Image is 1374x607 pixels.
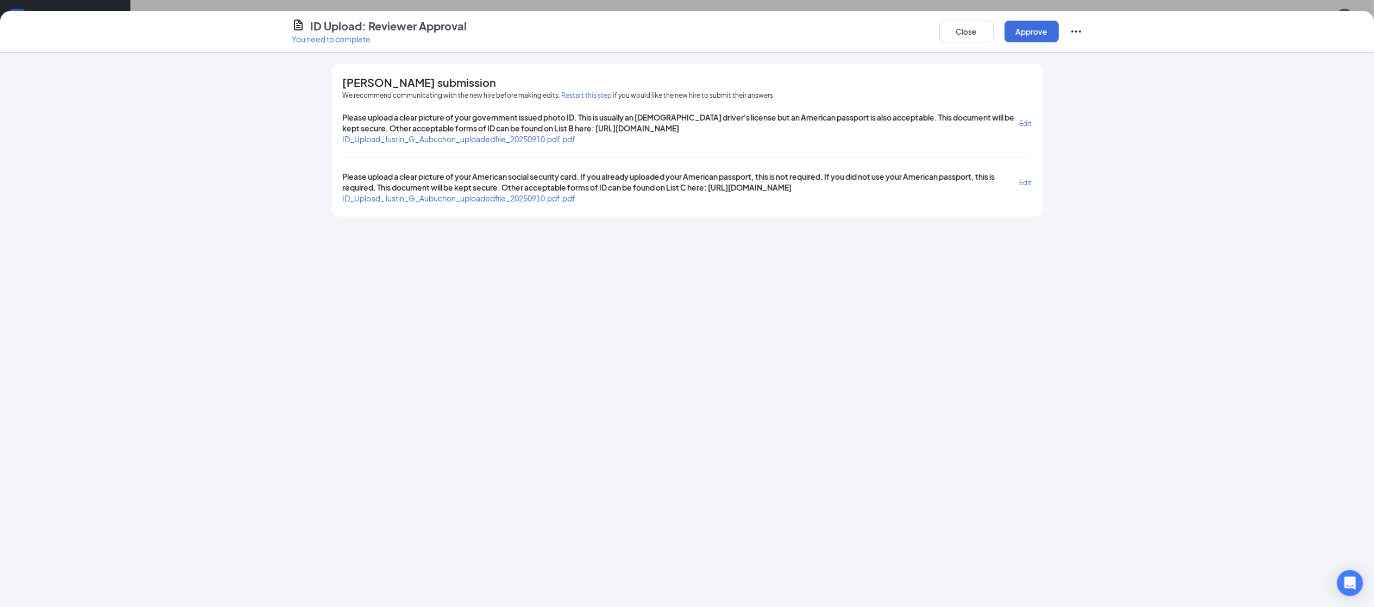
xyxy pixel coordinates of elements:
[1019,119,1032,128] span: Edit
[939,21,994,42] button: Close
[342,90,773,101] span: We recommend communicating with the new hire before making edits. if you would like the new hire ...
[342,77,496,88] span: [PERSON_NAME] submission
[342,171,1019,193] span: Please upload a clear picture of your American social security card. If you already uploaded your...
[342,134,575,144] a: ID_Upload_Justin_G_Aubuchon_uploadedfile_20250910.pdf.pdf
[1337,570,1363,596] div: Open Intercom Messenger
[1070,25,1083,38] svg: Ellipses
[292,18,305,31] svg: CustomFormIcon
[1019,179,1032,187] span: Edit
[1019,112,1032,134] button: Edit
[342,193,575,203] a: ID_Upload_Justin_G_Aubuchon_uploadedfile_20250910.pdf.pdf
[1019,171,1032,193] button: Edit
[1005,21,1059,42] button: Approve
[310,18,467,34] h4: ID Upload: Reviewer Approval
[561,90,612,101] button: Restart this step
[292,34,467,45] p: You need to complete
[342,112,1019,134] span: Please upload a clear picture of your government issued photo ID. This is usually an [DEMOGRAPHIC...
